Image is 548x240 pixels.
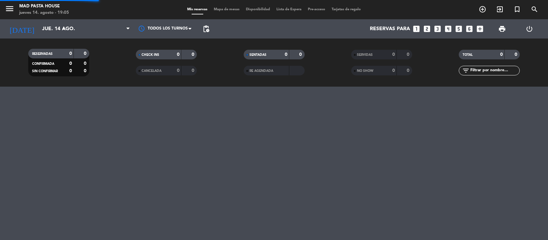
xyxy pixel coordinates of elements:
[463,53,473,56] span: TOTAL
[243,8,273,11] span: Disponibilidad
[407,68,411,73] strong: 0
[407,52,411,57] strong: 0
[455,25,463,33] i: looks_5
[496,5,504,13] i: exit_to_app
[513,5,521,13] i: turned_in_not
[32,70,58,73] span: SIN CONFIRMAR
[470,67,519,74] input: Filtrar por nombre...
[211,8,243,11] span: Mapa de mesas
[192,68,196,73] strong: 0
[192,52,196,57] strong: 0
[5,4,14,13] i: menu
[498,25,506,33] span: print
[285,52,287,57] strong: 0
[177,52,179,57] strong: 0
[465,25,474,33] i: looks_6
[184,8,211,11] span: Mis reservas
[433,25,442,33] i: looks_3
[142,69,161,73] span: CANCELADA
[392,68,395,73] strong: 0
[531,5,538,13] i: search
[32,52,53,56] span: RESERVADAS
[69,69,72,73] strong: 0
[5,22,39,36] i: [DATE]
[69,51,72,56] strong: 0
[249,53,266,56] span: SENTADAS
[142,53,159,56] span: CHECK INS
[249,69,273,73] span: RE AGENDADA
[19,3,69,10] div: Mad Pasta House
[177,68,179,73] strong: 0
[299,52,303,57] strong: 0
[479,5,486,13] i: add_circle_outline
[84,61,88,66] strong: 0
[412,25,421,33] i: looks_one
[357,69,373,73] span: NO SHOW
[202,25,210,33] span: pending_actions
[84,69,88,73] strong: 0
[392,52,395,57] strong: 0
[60,25,67,33] i: arrow_drop_down
[69,61,72,66] strong: 0
[444,25,452,33] i: looks_4
[423,25,431,33] i: looks_two
[516,19,543,39] div: LOG OUT
[515,52,518,57] strong: 0
[5,4,14,16] button: menu
[357,53,373,56] span: SERVIDAS
[328,8,364,11] span: Tarjetas de regalo
[476,25,484,33] i: add_box
[526,25,533,33] i: power_settings_new
[19,10,69,16] div: jueves 14. agosto - 19:05
[462,67,470,74] i: filter_list
[273,8,305,11] span: Lista de Espera
[305,8,328,11] span: Pre-acceso
[32,62,54,65] span: CONFIRMADA
[370,26,410,32] span: Reservas para
[84,51,88,56] strong: 0
[500,52,503,57] strong: 0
